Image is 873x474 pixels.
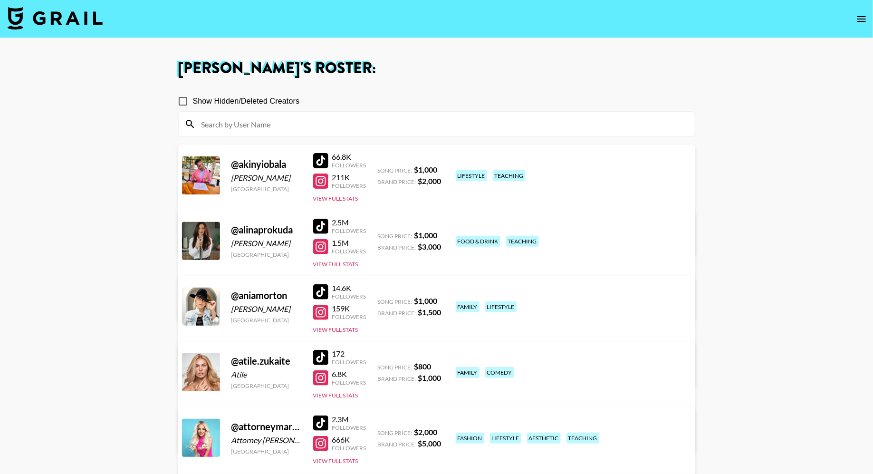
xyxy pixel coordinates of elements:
[332,293,366,300] div: Followers
[378,244,416,251] span: Brand Price:
[332,379,366,386] div: Followers
[231,382,302,389] div: [GEOGRAPHIC_DATA]
[231,173,302,183] div: [PERSON_NAME]
[231,421,302,433] div: @ attorneymartinez
[231,355,302,367] div: @ atile.zukaite
[506,236,539,247] div: teaching
[193,96,300,107] span: Show Hidden/Deleted Creators
[332,162,366,169] div: Followers
[490,433,521,444] div: lifestyle
[8,7,103,29] img: Grail Talent
[456,236,500,247] div: food & drink
[313,195,358,202] button: View Full Stats
[231,224,302,236] div: @ alinaprokuda
[485,301,517,312] div: lifestyle
[414,427,438,436] strong: $ 2,000
[456,301,480,312] div: family
[378,232,413,240] span: Song Price:
[378,429,413,436] span: Song Price:
[493,170,526,181] div: teaching
[456,367,480,378] div: family
[332,445,366,452] div: Followers
[414,362,432,371] strong: $ 800
[231,158,302,170] div: @ akinyiobala
[332,173,366,182] div: 211K
[378,167,413,174] span: Song Price:
[231,448,302,455] div: [GEOGRAPHIC_DATA]
[418,373,441,382] strong: $ 1,000
[378,375,416,382] span: Brand Price:
[332,313,366,320] div: Followers
[332,238,366,248] div: 1.5M
[313,392,358,399] button: View Full Stats
[414,296,438,305] strong: $ 1,000
[332,152,366,162] div: 66.8K
[332,304,366,313] div: 159K
[566,433,599,444] div: teaching
[332,424,366,431] div: Followers
[196,116,689,132] input: Search by User Name
[332,349,366,358] div: 172
[418,439,441,448] strong: $ 5,000
[456,170,487,181] div: lifestyle
[418,308,441,317] strong: $ 1,500
[485,367,514,378] div: comedy
[332,358,366,366] div: Followers
[378,298,413,305] span: Song Price:
[332,182,366,189] div: Followers
[527,433,561,444] div: aesthetic
[178,61,695,76] h1: [PERSON_NAME] 's Roster:
[332,415,366,424] div: 2.3M
[231,317,302,324] div: [GEOGRAPHIC_DATA]
[378,310,416,317] span: Brand Price:
[332,248,366,255] div: Followers
[231,304,302,314] div: [PERSON_NAME]
[378,441,416,448] span: Brand Price:
[414,165,438,174] strong: $ 1,000
[332,218,366,227] div: 2.5M
[332,369,366,379] div: 6.8K
[418,242,441,251] strong: $ 3,000
[332,227,366,234] div: Followers
[332,435,366,445] div: 666K
[378,178,416,185] span: Brand Price:
[313,326,358,333] button: View Full Stats
[231,239,302,248] div: [PERSON_NAME]
[852,10,871,29] button: open drawer
[378,364,413,371] span: Song Price:
[313,457,358,464] button: View Full Stats
[231,370,302,379] div: Atile
[414,231,438,240] strong: $ 1,000
[231,290,302,301] div: @ aniamorton
[418,176,441,185] strong: $ 2,000
[313,261,358,268] button: View Full Stats
[231,251,302,258] div: [GEOGRAPHIC_DATA]
[231,435,302,445] div: Attorney [PERSON_NAME]
[332,283,366,293] div: 14.6K
[456,433,484,444] div: fashion
[231,185,302,193] div: [GEOGRAPHIC_DATA]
